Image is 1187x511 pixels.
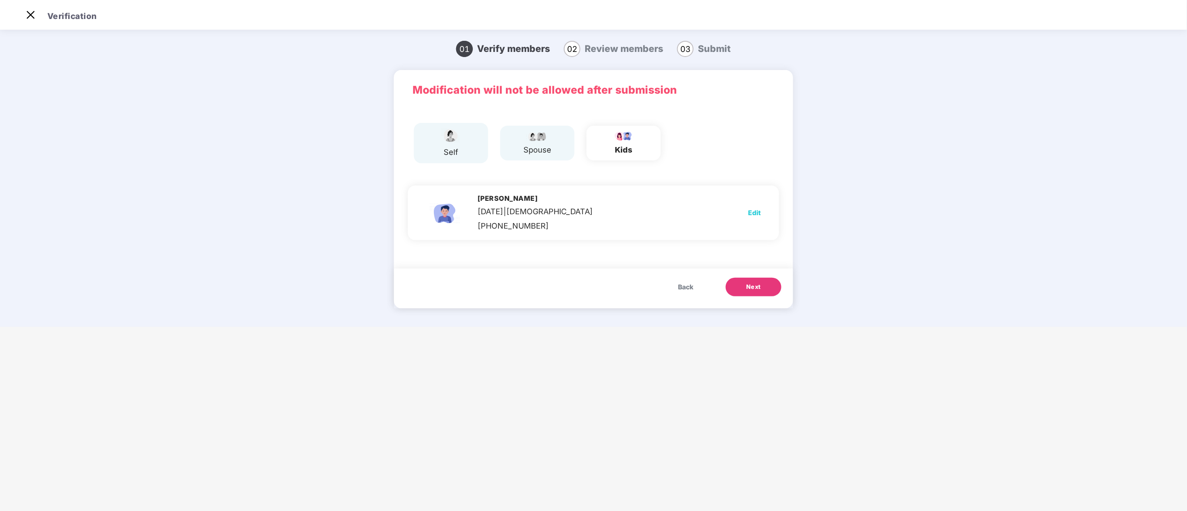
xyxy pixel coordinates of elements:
[612,144,635,156] div: kids
[585,43,663,54] span: Review members
[523,144,551,156] div: spouse
[477,205,593,217] div: [DATE]
[477,220,593,232] div: [PHONE_NUMBER]
[503,207,593,216] span: | [DEMOGRAPHIC_DATA]
[564,41,581,57] span: 02
[669,278,703,296] button: Back
[439,146,463,158] div: self
[677,41,694,57] span: 03
[612,130,635,141] img: svg+xml;base64,PHN2ZyB4bWxucz0iaHR0cDovL3d3dy53My5vcmcvMjAwMC9zdmciIHdpZHRoPSI3OS4wMzciIGhlaWdodD...
[477,194,593,203] h4: [PERSON_NAME]
[477,43,550,54] span: Verify members
[413,82,774,98] p: Modification will not be allowed after submission
[426,194,464,232] img: svg+xml;base64,PHN2ZyBpZD0iQ2hpbGRfbWFsZV9pY29uIiB4bWxucz0iaHR0cDovL3d3dy53My5vcmcvMjAwMC9zdmciIH...
[678,282,693,292] span: Back
[748,205,761,220] button: Edit
[456,41,473,57] span: 01
[439,128,463,144] img: svg+xml;base64,PHN2ZyBpZD0iU3BvdXNlX2ljb24iIHhtbG5zPSJodHRwOi8vd3d3LnczLm9yZy8yMDAwL3N2ZyIgd2lkdG...
[748,208,761,218] span: Edit
[746,282,761,292] span: Next
[698,43,731,54] span: Submit
[526,130,549,141] img: svg+xml;base64,PHN2ZyB4bWxucz0iaHR0cDovL3d3dy53My5vcmcvMjAwMC9zdmciIHdpZHRoPSI5Ny44OTciIGhlaWdodD...
[726,278,781,296] button: Next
